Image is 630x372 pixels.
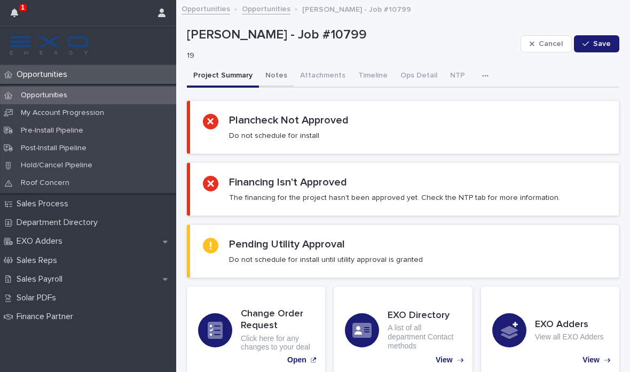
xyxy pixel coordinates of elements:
[582,355,600,365] p: View
[574,35,619,52] button: Save
[259,65,294,88] button: Notes
[241,334,314,352] p: Click here for any changes to your deal
[287,355,306,365] p: Open
[229,131,319,141] p: Do not schedule for install
[444,65,471,88] button: NTP
[21,4,25,11] p: 1
[535,332,604,342] p: View all EXO Adders
[521,35,572,52] button: Cancel
[302,3,411,14] p: [PERSON_NAME] - Job #10799
[593,40,611,48] span: Save
[242,2,290,14] a: Opportunities
[12,179,78,188] p: Roof Concern
[12,91,76,100] p: Opportunities
[294,65,352,88] button: Attachments
[12,108,113,118] p: My Account Progression
[388,323,461,350] p: A list of all department Contact methods
[12,161,101,170] p: Hold/Cancel Pipeline
[229,176,347,189] h2: Financing Isn't Approved
[187,65,259,88] button: Project Summary
[539,40,563,48] span: Cancel
[535,319,604,331] h3: EXO Adders
[12,236,71,246] p: EXO Adders
[11,6,25,26] div: 1
[12,199,77,209] p: Sales Process
[12,312,82,322] p: Finance Partner
[229,238,345,251] h2: Pending Utility Approval
[182,2,230,14] a: Opportunities
[229,114,349,127] h2: Plancheck Not Approved
[241,308,314,331] h3: Change Order Request
[9,35,90,56] img: FKS5r6ZBThi8E5hshIGi
[12,293,65,303] p: Solar PDFs
[12,144,95,153] p: Post-Install Pipeline
[12,69,76,80] p: Opportunities
[187,51,512,60] p: 19
[187,27,516,43] p: [PERSON_NAME] - Job #10799
[229,193,560,203] p: The financing for the project hasn't been approved yet. Check the NTP tab for more information.
[352,65,394,88] button: Timeline
[394,65,444,88] button: Ops Detail
[12,218,106,228] p: Department Directory
[12,274,71,284] p: Sales Payroll
[436,355,453,365] p: View
[12,126,92,135] p: Pre-Install Pipeline
[229,255,423,265] p: Do not schedule for install until utility approval is granted
[388,310,461,322] h3: EXO Directory
[12,255,66,266] p: Sales Reps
